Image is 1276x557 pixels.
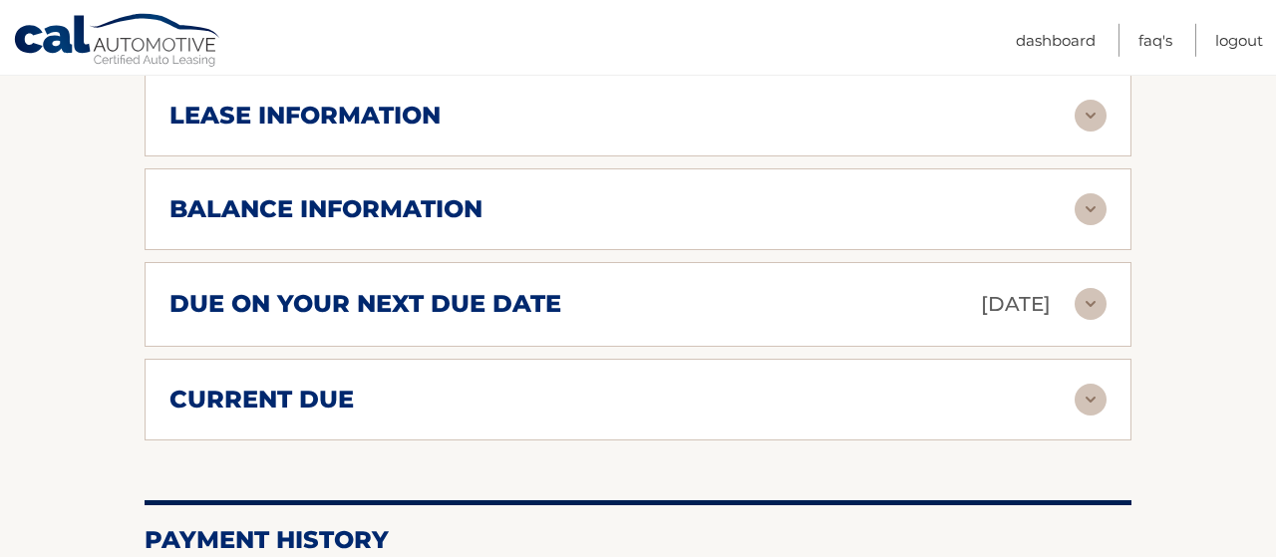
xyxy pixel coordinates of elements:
h2: current due [169,385,354,415]
h2: lease information [169,101,441,131]
img: accordion-rest.svg [1075,384,1107,416]
a: Dashboard [1016,24,1096,57]
img: accordion-rest.svg [1075,100,1107,132]
a: FAQ's [1138,24,1172,57]
img: accordion-rest.svg [1075,288,1107,320]
a: Cal Automotive [13,13,222,71]
img: accordion-rest.svg [1075,193,1107,225]
p: [DATE] [981,287,1051,322]
h2: balance information [169,194,482,224]
h2: due on your next due date [169,289,561,319]
a: Logout [1215,24,1263,57]
h2: Payment History [145,525,1131,555]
